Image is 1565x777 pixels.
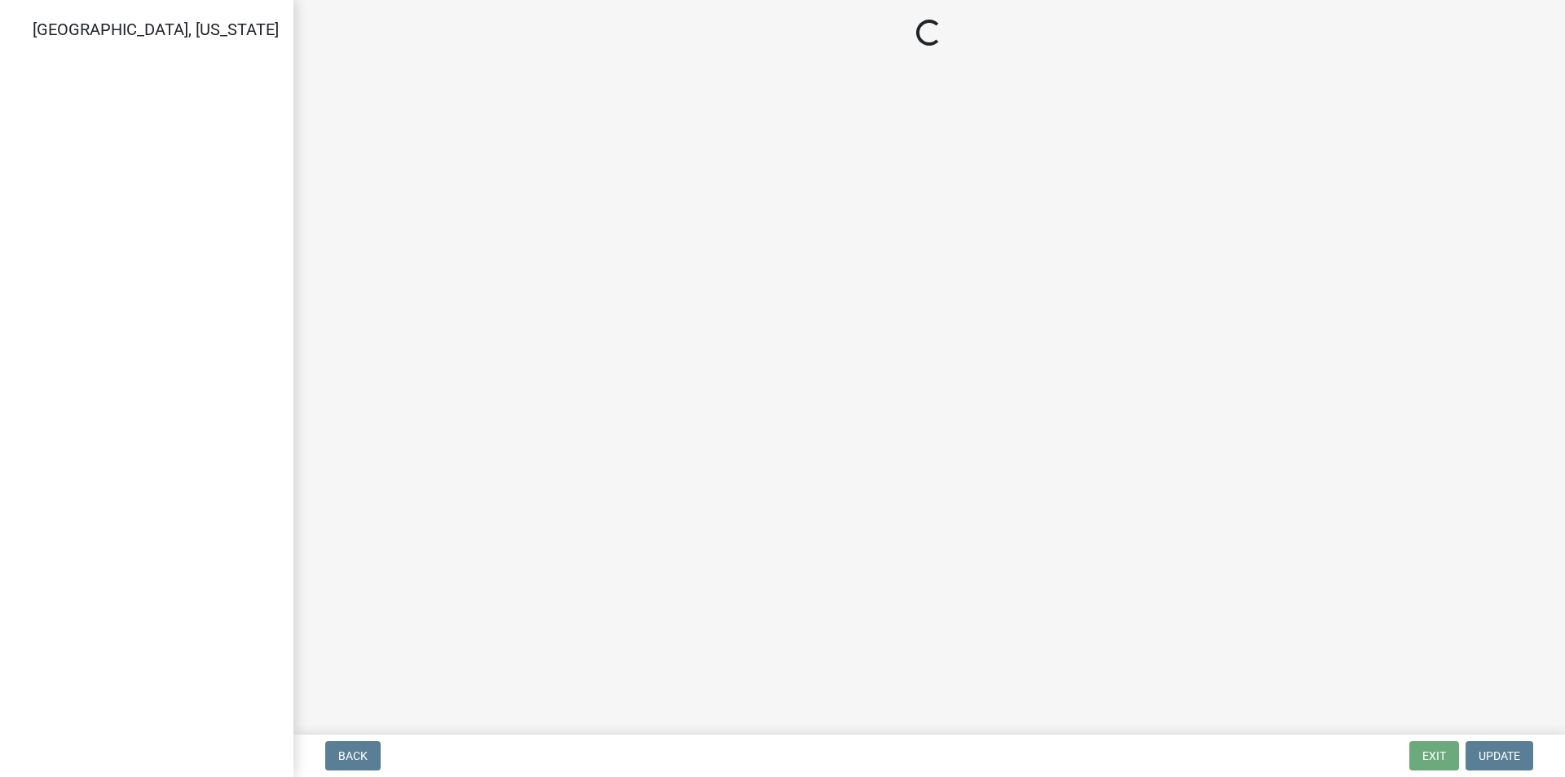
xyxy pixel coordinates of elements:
[338,749,368,762] span: Back
[1409,741,1459,770] button: Exit
[33,20,279,39] span: [GEOGRAPHIC_DATA], [US_STATE]
[1479,749,1520,762] span: Update
[1466,741,1533,770] button: Update
[325,741,381,770] button: Back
